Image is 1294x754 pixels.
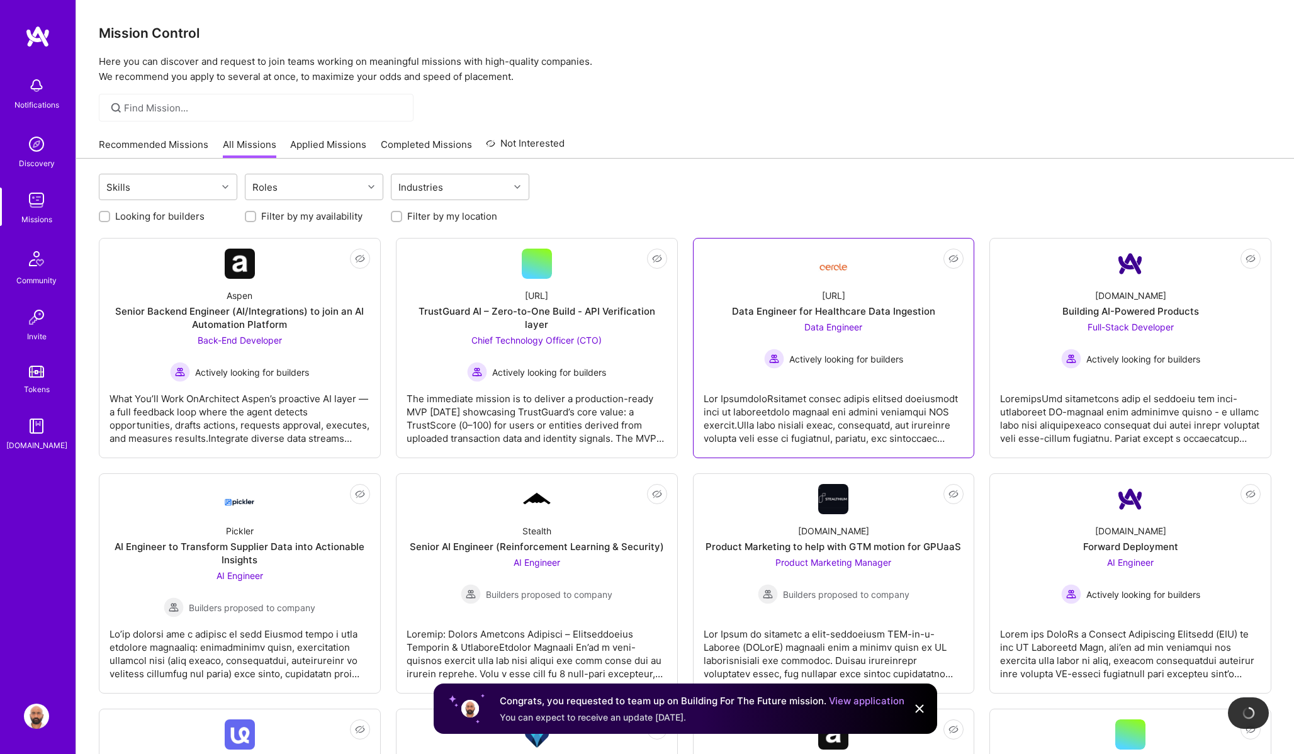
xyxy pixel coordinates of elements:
[29,366,44,378] img: tokens
[21,244,52,274] img: Community
[25,25,50,48] img: logo
[27,330,47,343] div: Invite
[704,484,964,683] a: Company Logo[DOMAIN_NAME]Product Marketing to help with GTM motion for GPUaaSProduct Marketing Ma...
[1115,484,1145,514] img: Company Logo
[99,25,1271,41] h3: Mission Control
[706,540,961,553] div: Product Marketing to help with GTM motion for GPUaaS
[1000,617,1261,680] div: Lorem ips DoloRs a Consect Adipiscing Elitsedd (EIU) te inc UT Laboreetd Magn, ali’en ad min veni...
[16,274,57,287] div: Community
[500,711,904,724] div: You can expect to receive an update [DATE].
[19,157,55,170] div: Discovery
[249,178,281,196] div: Roles
[110,484,370,683] a: Company LogoPicklerAI Engineer to Transform Supplier Data into Actionable InsightsAI Engineer Bui...
[818,254,848,274] img: Company Logo
[1083,540,1178,553] div: Forward Deployment
[110,382,370,445] div: What You’ll Work OnArchitect Aspen’s proactive AI layer — a full feedback loop where the agent de...
[492,366,606,379] span: Actively looking for builders
[1246,254,1256,264] i: icon EyeClosed
[227,289,252,302] div: Aspen
[407,305,667,331] div: TrustGuard AI – Zero-to-One Build - API Verification layer
[522,524,551,537] div: Stealth
[24,305,49,330] img: Invite
[115,210,205,223] label: Looking for builders
[783,588,909,601] span: Builders proposed to company
[226,524,254,537] div: Pickler
[6,439,67,452] div: [DOMAIN_NAME]
[804,322,862,332] span: Data Engineer
[189,601,315,614] span: Builders proposed to company
[1086,588,1200,601] span: Actively looking for builders
[1095,524,1166,537] div: [DOMAIN_NAME]
[24,188,49,213] img: teamwork
[223,138,276,159] a: All Missions
[948,254,959,264] i: icon EyeClosed
[24,132,49,157] img: discovery
[124,101,404,115] input: Find Mission...
[222,184,228,190] i: icon Chevron
[514,184,520,190] i: icon Chevron
[368,184,374,190] i: icon Chevron
[1061,584,1081,604] img: Actively looking for builders
[110,249,370,447] a: Company LogoAspenSenior Backend Engineer (AI/Integrations) to join an AI Automation PlatformBack-...
[225,249,255,279] img: Company Logo
[500,694,904,709] div: Congrats, you requested to team up on Building For The Future mission.
[24,383,50,396] div: Tokens
[775,557,891,568] span: Product Marketing Manager
[1000,484,1261,683] a: Company Logo[DOMAIN_NAME]Forward DeploymentAI Engineer Actively looking for buildersActively look...
[110,540,370,566] div: AI Engineer to Transform Supplier Data into Actionable Insights
[704,249,964,447] a: Company Logo[URL]Data Engineer for Healthcare Data IngestionData Engineer Actively looking for bu...
[217,570,263,581] span: AI Engineer
[822,289,845,302] div: [URL]
[1115,249,1145,279] img: Company Logo
[789,352,903,366] span: Actively looking for builders
[486,588,612,601] span: Builders proposed to company
[798,524,869,537] div: [DOMAIN_NAME]
[1061,349,1081,369] img: Actively looking for builders
[652,254,662,264] i: icon EyeClosed
[261,210,363,223] label: Filter by my availability
[1000,382,1261,445] div: LoremipsUmd sitametcons adip el seddoeiu tem inci-utlaboreet DO-magnaal enim adminimve quisno - e...
[355,254,365,264] i: icon EyeClosed
[290,138,366,159] a: Applied Missions
[103,178,133,196] div: Skills
[99,138,208,159] a: Recommended Missions
[198,335,282,346] span: Back-End Developer
[164,597,184,617] img: Builders proposed to company
[1000,249,1261,447] a: Company Logo[DOMAIN_NAME]Building AI-Powered ProductsFull-Stack Developer Actively looking for bu...
[355,489,365,499] i: icon EyeClosed
[1088,322,1174,332] span: Full-Stack Developer
[24,704,49,729] img: User Avatar
[14,98,59,111] div: Notifications
[1107,557,1154,568] span: AI Engineer
[471,335,602,346] span: Chief Technology Officer (CTO)
[460,699,480,719] img: User profile
[461,584,481,604] img: Builders proposed to company
[818,484,848,514] img: Company Logo
[410,540,664,553] div: Senior AI Engineer (Reinforcement Learning & Security)
[1246,489,1256,499] i: icon EyeClosed
[99,54,1271,84] p: Here you can discover and request to join teams working on meaningful missions with high-quality ...
[381,138,472,159] a: Completed Missions
[525,289,548,302] div: [URL]
[24,73,49,98] img: bell
[652,489,662,499] i: icon EyeClosed
[732,305,935,318] div: Data Engineer for Healthcare Data Ingestion
[407,382,667,445] div: The immediate mission is to deliver a production-ready MVP [DATE] showcasing TrustGuard’s core va...
[467,362,487,382] img: Actively looking for builders
[912,701,927,716] img: Close
[109,101,123,115] i: icon SearchGrey
[1095,289,1166,302] div: [DOMAIN_NAME]
[21,213,52,226] div: Missions
[514,557,560,568] span: AI Engineer
[225,488,255,510] img: Company Logo
[704,617,964,680] div: Lor Ipsum do sitametc a elit-seddoeiusm TEM-in-u-Laboree (DOLorE) magnaali enim a minimv quisn ex...
[486,136,565,159] a: Not Interested
[21,704,52,729] a: User Avatar
[704,382,964,445] div: Lor IpsumdoloRsitamet consec adipis elitsed doeiusmodt inci ut laboreetdolo magnaal eni admini ve...
[407,617,667,680] div: Loremip: Dolors Ametcons Adipisci – Elitseddoeius Temporin & UtlaboreEtdolor Magnaali En’ad m ven...
[1086,352,1200,366] span: Actively looking for builders
[764,349,784,369] img: Actively looking for builders
[110,617,370,680] div: Lo’ip dolorsi ame c adipisc el sedd Eiusmod tempo i utla etdolore magnaaliq: enimadminimv quisn, ...
[522,491,552,507] img: Company Logo
[1062,305,1199,318] div: Building AI-Powered Products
